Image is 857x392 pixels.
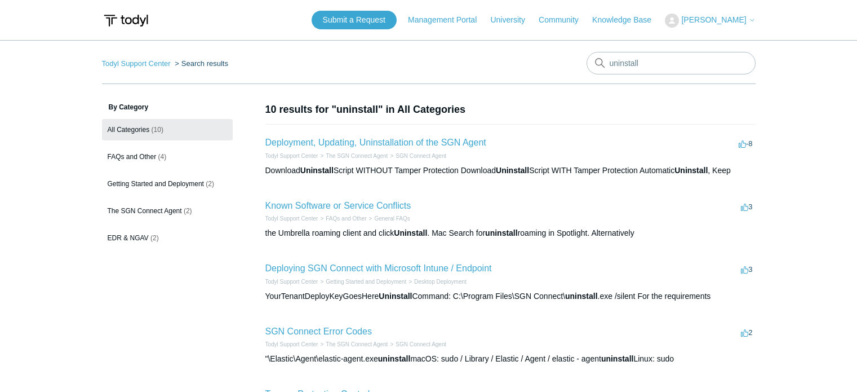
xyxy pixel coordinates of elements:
li: Todyl Support Center [265,278,318,286]
a: Submit a Request [312,11,397,29]
a: SGN Connect Agent [396,153,446,159]
span: (10) [152,126,163,134]
a: Management Portal [408,14,488,26]
em: Uninstall [496,166,529,175]
img: Todyl Support Center Help Center home page [102,10,150,31]
a: Todyl Support Center [265,341,318,347]
span: (2) [206,180,214,188]
a: Getting Started and Deployment (2) [102,173,233,195]
a: Community [539,14,590,26]
a: University [490,14,536,26]
a: All Categories (10) [102,119,233,140]
li: The SGN Connect Agent [318,152,388,160]
a: Todyl Support Center [102,59,171,68]
em: uninstall [601,354,634,363]
li: General FAQs [367,214,410,223]
span: [PERSON_NAME] [681,15,746,24]
span: FAQs and Other [108,153,157,161]
a: Known Software or Service Conflicts [265,201,411,210]
a: SGN Connect Error Codes [265,327,372,336]
em: Uninstall [379,292,412,301]
div: Download Script WITHOUT Tamper Protection Download Script WITH Tamper Protection Automatic , Keep [265,165,756,177]
em: Uninstall [394,228,427,237]
div: "\Elastic\Agent\elastic-agent.exe macOS: sudo / Library / Elastic / Agent / elastic - agent Linux... [265,353,756,365]
li: The SGN Connect Agent [318,340,388,349]
span: 3 [741,202,752,211]
a: Deployment, Updating, Uninstallation of the SGN Agent [265,138,486,147]
a: Todyl Support Center [265,279,318,285]
a: The SGN Connect Agent [326,341,388,347]
span: The SGN Connect Agent [108,207,182,215]
div: YourTenantDeployKeyGoesHere Command: C:\Program Files\SGN Connect\ .exe /silent For the requirements [265,290,756,302]
a: FAQs and Other [326,215,366,222]
li: Todyl Support Center [265,214,318,223]
li: Getting Started and Deployment [318,278,406,286]
span: 2 [741,328,752,337]
a: Desktop Deployment [414,279,467,285]
li: Todyl Support Center [265,340,318,349]
li: FAQs and Other [318,214,366,223]
a: SGN Connect Agent [396,341,446,347]
a: FAQs and Other (4) [102,146,233,168]
button: [PERSON_NAME] [665,14,755,28]
em: uninstall [485,228,518,237]
em: Uninstall [300,166,334,175]
a: Knowledge Base [592,14,663,26]
input: Search [587,52,756,74]
a: Getting Started and Deployment [326,279,406,285]
span: -8 [739,139,753,148]
li: SGN Connect Agent [388,152,446,160]
div: the Umbrella roaming client and click . Mac Search for roaming in Spotlight. Alternatively [265,227,756,239]
li: SGN Connect Agent [388,340,446,349]
li: Todyl Support Center [265,152,318,160]
li: Search results [172,59,228,68]
span: Getting Started and Deployment [108,180,204,188]
a: The SGN Connect Agent [326,153,388,159]
a: Deploying SGN Connect with Microsoft Intune / Endpoint [265,263,492,273]
span: EDR & NGAV [108,234,149,242]
a: Todyl Support Center [265,153,318,159]
a: EDR & NGAV (2) [102,227,233,249]
em: uninstall [378,354,411,363]
a: General FAQs [374,215,410,222]
span: (2) [150,234,159,242]
li: Desktop Deployment [406,278,467,286]
a: Todyl Support Center [265,215,318,222]
h1: 10 results for "uninstall" in All Categories [265,102,756,117]
span: 3 [741,265,752,274]
a: The SGN Connect Agent (2) [102,200,233,222]
li: Todyl Support Center [102,59,173,68]
span: (4) [158,153,167,161]
span: All Categories [108,126,150,134]
h3: By Category [102,102,233,112]
span: (2) [184,207,192,215]
em: Uninstall [674,166,708,175]
em: uninstall [565,292,598,301]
